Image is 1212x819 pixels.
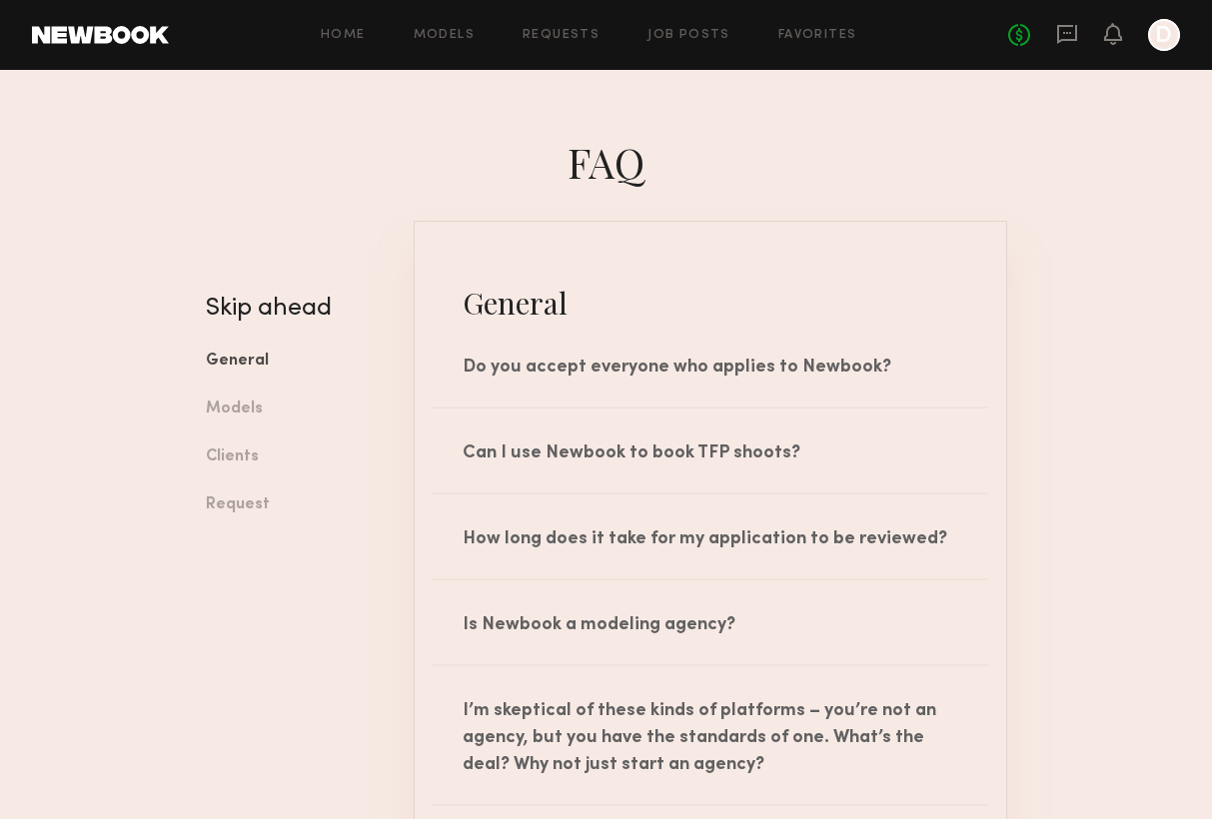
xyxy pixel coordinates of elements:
[206,338,384,386] a: General
[206,297,384,321] h4: Skip ahead
[206,481,384,529] a: Request
[191,135,1022,189] h1: faq
[415,283,1006,323] h4: General
[415,494,1006,578] div: How long does it take for my application to be reviewed?
[778,29,857,42] a: Favorites
[415,580,1006,664] div: Is Newbook a modeling agency?
[414,29,475,42] a: Models
[647,29,730,42] a: Job Posts
[415,409,1006,492] div: Can I use Newbook to book TFP shoots?
[1148,19,1180,51] a: D
[415,323,1006,407] div: Do you accept everyone who applies to Newbook?
[321,29,366,42] a: Home
[415,666,1006,804] div: I’m skeptical of these kinds of platforms – you’re not an agency, but you have the standards of o...
[523,29,600,42] a: Requests
[206,433,384,481] a: Clients
[206,386,384,433] a: Models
